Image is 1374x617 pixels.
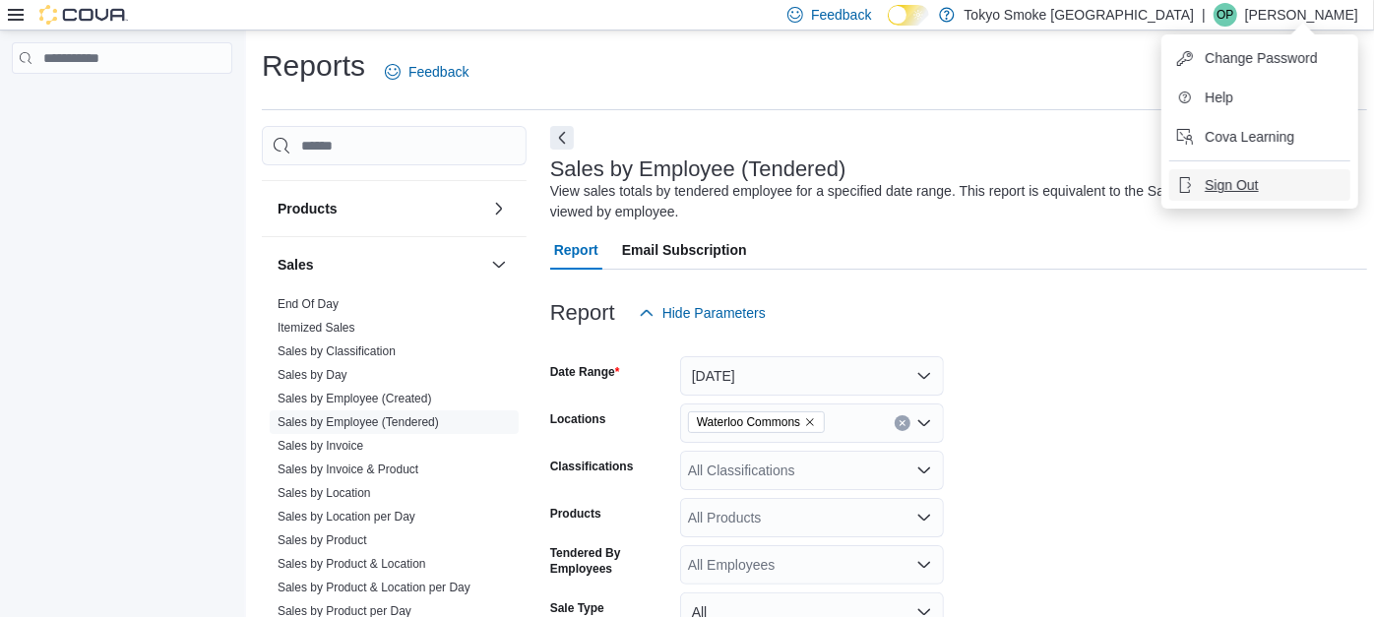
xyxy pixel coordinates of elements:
[278,367,347,383] span: Sales by Day
[550,157,846,181] h3: Sales by Employee (Tendered)
[487,197,511,220] button: Products
[550,545,672,577] label: Tendered By Employees
[622,230,747,270] span: Email Subscription
[278,556,426,572] span: Sales by Product & Location
[278,296,339,312] span: End Of Day
[278,580,470,595] span: Sales by Product & Location per Day
[680,356,944,396] button: [DATE]
[278,321,355,335] a: Itemized Sales
[1245,3,1358,27] p: [PERSON_NAME]
[550,126,574,150] button: Next
[804,416,816,428] button: Remove Waterloo Commons from selection in this group
[278,344,396,358] a: Sales by Classification
[1169,121,1350,153] button: Cova Learning
[278,557,426,571] a: Sales by Product & Location
[916,463,932,478] button: Open list of options
[278,199,338,218] h3: Products
[377,52,476,92] a: Feedback
[278,532,367,548] span: Sales by Product
[1205,48,1317,68] span: Change Password
[278,297,339,311] a: End Of Day
[965,3,1195,27] p: Tokyo Smoke [GEOGRAPHIC_DATA]
[278,510,415,524] a: Sales by Location per Day
[554,230,598,270] span: Report
[550,181,1357,222] div: View sales totals by tendered employee for a specified date range. This report is equivalent to t...
[278,343,396,359] span: Sales by Classification
[916,415,932,431] button: Open list of options
[278,485,371,501] span: Sales by Location
[550,411,606,427] label: Locations
[1202,3,1206,27] p: |
[278,439,363,453] a: Sales by Invoice
[811,5,871,25] span: Feedback
[278,391,432,406] span: Sales by Employee (Created)
[278,462,418,477] span: Sales by Invoice & Product
[688,411,825,433] span: Waterloo Commons
[278,486,371,500] a: Sales by Location
[1205,127,1294,147] span: Cova Learning
[697,412,800,432] span: Waterloo Commons
[278,438,363,454] span: Sales by Invoice
[278,463,418,476] a: Sales by Invoice & Product
[1169,42,1350,74] button: Change Password
[888,26,889,27] span: Dark Mode
[408,62,468,82] span: Feedback
[278,199,483,218] button: Products
[550,506,601,522] label: Products
[888,5,929,26] input: Dark Mode
[278,255,314,275] h3: Sales
[12,78,232,125] nav: Complex example
[39,5,128,25] img: Cova
[278,533,367,547] a: Sales by Product
[1205,88,1233,107] span: Help
[262,46,365,86] h1: Reports
[1205,175,1258,195] span: Sign Out
[278,509,415,524] span: Sales by Location per Day
[1169,169,1350,201] button: Sign Out
[631,293,774,333] button: Hide Parameters
[550,364,620,380] label: Date Range
[895,415,910,431] button: Clear input
[916,557,932,573] button: Open list of options
[278,415,439,429] a: Sales by Employee (Tendered)
[278,581,470,594] a: Sales by Product & Location per Day
[278,255,483,275] button: Sales
[550,600,604,616] label: Sale Type
[1214,3,1237,27] div: Owen Pfaff
[550,459,634,474] label: Classifications
[550,301,615,325] h3: Report
[278,368,347,382] a: Sales by Day
[278,392,432,405] a: Sales by Employee (Created)
[1217,3,1233,27] span: OP
[278,414,439,430] span: Sales by Employee (Tendered)
[662,303,766,323] span: Hide Parameters
[1169,82,1350,113] button: Help
[487,253,511,277] button: Sales
[916,510,932,525] button: Open list of options
[278,320,355,336] span: Itemized Sales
